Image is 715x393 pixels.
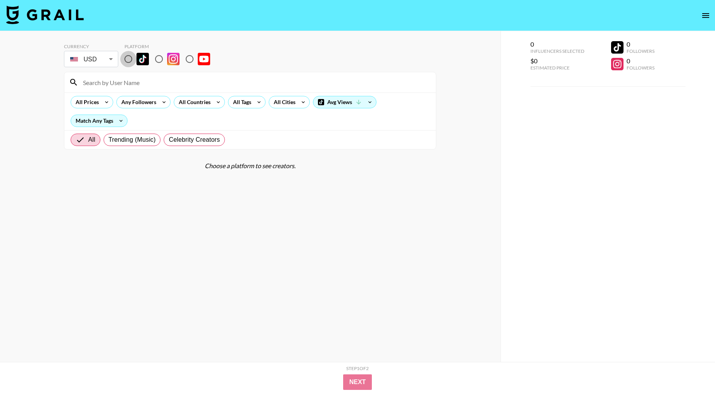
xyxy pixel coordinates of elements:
[530,65,584,71] div: Estimated Price
[109,135,156,144] span: Trending (Music)
[343,374,372,390] button: Next
[64,162,436,170] div: Choose a platform to see creators.
[136,53,149,65] img: TikTok
[71,115,127,127] div: Match Any Tags
[78,76,431,89] input: Search by User Name
[64,43,118,49] div: Currency
[676,354,706,384] iframe: Drift Widget Chat Controller
[88,135,95,144] span: All
[698,8,713,23] button: open drawer
[346,365,369,371] div: Step 1 of 2
[269,96,297,108] div: All Cities
[627,65,655,71] div: Followers
[627,57,655,65] div: 0
[530,40,584,48] div: 0
[627,48,655,54] div: Followers
[6,5,84,24] img: Grail Talent
[313,96,376,108] div: Avg Views
[169,135,220,144] span: Celebrity Creators
[117,96,158,108] div: Any Followers
[228,96,253,108] div: All Tags
[627,40,655,48] div: 0
[530,48,584,54] div: Influencers Selected
[66,52,117,66] div: USD
[530,57,584,65] div: $0
[174,96,212,108] div: All Countries
[124,43,216,49] div: Platform
[71,96,100,108] div: All Prices
[167,53,180,65] img: Instagram
[198,53,210,65] img: YouTube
